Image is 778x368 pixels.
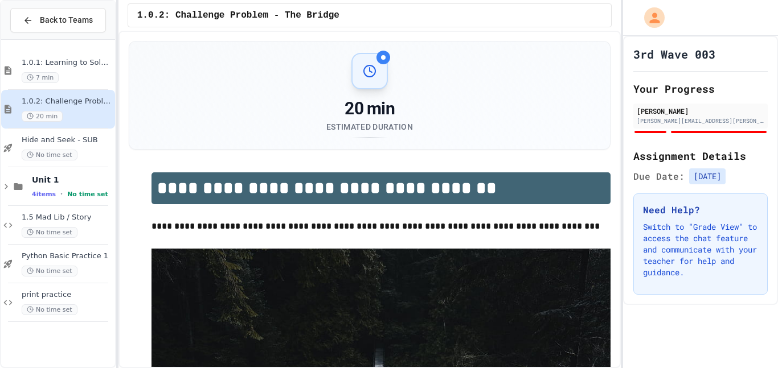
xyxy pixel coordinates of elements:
[22,72,59,83] span: 7 min
[632,5,668,31] div: My Account
[137,9,339,22] span: 1.0.2: Challenge Problem - The Bridge
[32,175,113,185] span: Unit 1
[22,111,63,122] span: 20 min
[22,150,77,160] span: No time set
[22,135,113,145] span: Hide and Seek - SUB
[326,121,413,133] div: Estimated Duration
[633,46,715,62] h1: 3rd Wave 003
[22,290,113,300] span: print practice
[689,168,726,184] span: [DATE]
[633,169,685,183] span: Due Date:
[67,191,108,198] span: No time set
[637,106,764,116] div: [PERSON_NAME]
[637,117,764,125] div: [PERSON_NAME][EMAIL_ADDRESS][PERSON_NAME][DOMAIN_NAME]
[40,14,93,26] span: Back to Teams
[22,97,113,106] span: 1.0.2: Challenge Problem - The Bridge
[22,304,77,315] span: No time set
[643,221,758,278] p: Switch to "Grade View" to access the chat feature and communicate with your teacher for help and ...
[633,81,768,97] h2: Your Progress
[60,189,63,199] span: •
[22,213,113,222] span: 1.5 Mad Lib / Story
[22,251,113,261] span: Python Basic Practice 1
[22,58,113,68] span: 1.0.1: Learning to Solve Hard Problems
[643,203,758,217] h3: Need Help?
[32,191,56,198] span: 4 items
[10,8,106,32] button: Back to Teams
[22,266,77,276] span: No time set
[326,98,413,119] div: 20 min
[22,227,77,238] span: No time set
[633,148,768,164] h2: Assignment Details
